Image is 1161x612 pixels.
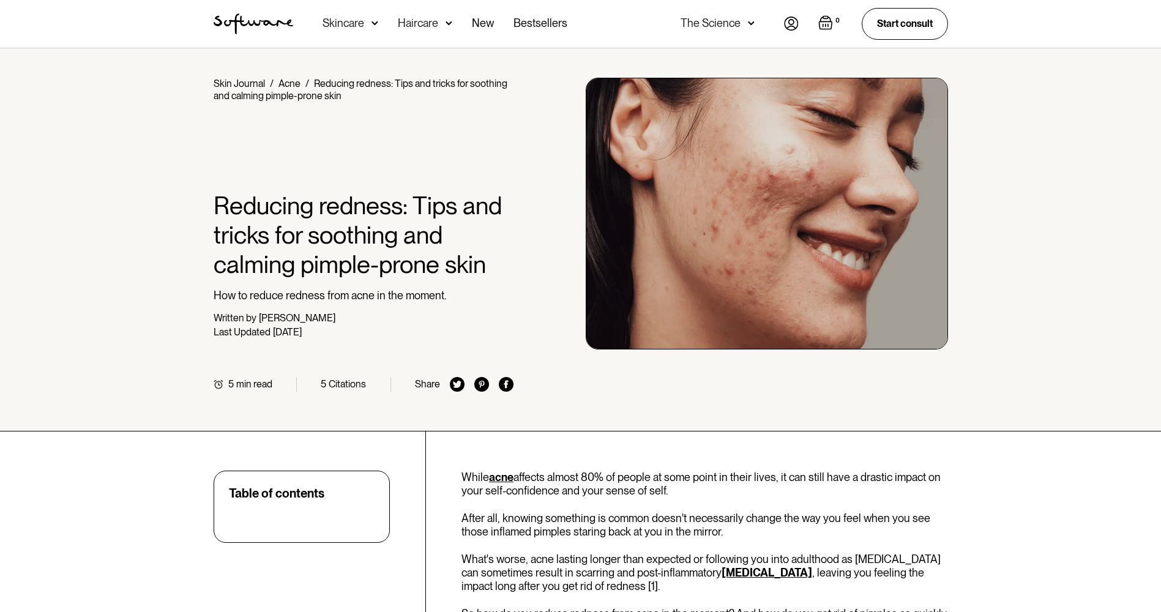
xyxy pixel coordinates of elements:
[229,486,324,501] div: Table of contents
[329,378,366,390] div: Citations
[862,8,948,39] a: Start consult
[446,17,452,29] img: arrow down
[489,471,513,483] a: acne
[214,191,514,279] h1: Reducing redness: Tips and tricks for soothing and calming pimple-prone skin
[371,17,378,29] img: arrow down
[323,17,364,29] div: Skincare
[278,78,301,89] a: Acne
[270,78,274,89] div: /
[214,289,514,302] p: How to reduce redness from acne in the moment.
[321,378,326,390] div: 5
[273,326,302,338] div: [DATE]
[681,17,741,29] div: The Science
[818,15,842,32] a: Open cart
[461,512,948,538] p: After all, knowing something is common doesn't necessarily change the way you feel when you see t...
[305,78,309,89] div: /
[214,78,265,89] a: Skin Journal
[748,17,755,29] img: arrow down
[461,471,948,497] p: While affects almost 80% of people at some point in their lives, it can still have a drastic impa...
[228,378,234,390] div: 5
[833,15,842,26] div: 0
[415,378,440,390] div: Share
[214,326,271,338] div: Last Updated
[450,377,465,392] img: twitter icon
[722,566,812,579] a: [MEDICAL_DATA]
[236,378,272,390] div: min read
[461,553,948,592] p: What's worse, acne lasting longer than expected or following you into adulthood as [MEDICAL_DATA]...
[214,312,256,324] div: Written by
[474,377,489,392] img: pinterest icon
[499,377,513,392] img: facebook icon
[214,78,507,102] div: Reducing redness: Tips and tricks for soothing and calming pimple-prone skin
[214,13,293,34] img: Software Logo
[398,17,438,29] div: Haircare
[259,312,335,324] div: [PERSON_NAME]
